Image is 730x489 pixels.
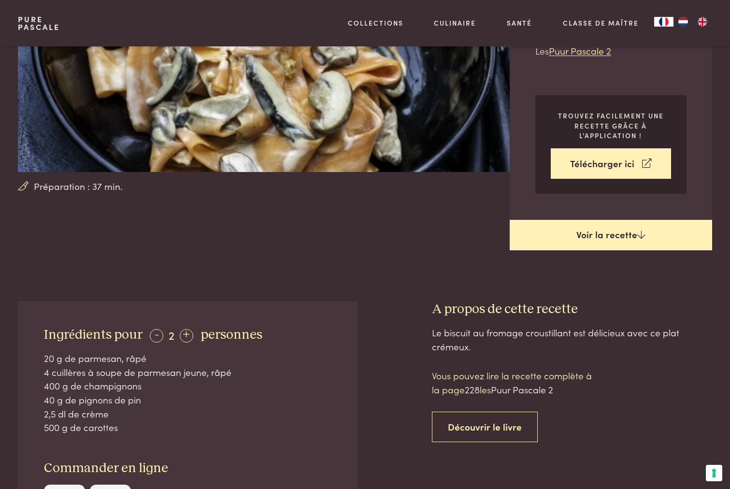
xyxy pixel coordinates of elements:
a: Puur Pascale 2 [549,44,611,57]
div: 4 cuillères à soupe de parmesan jeune, râpé [44,365,332,379]
div: Language [654,17,673,27]
a: Collections [348,18,403,28]
div: 40 g de pignons de pin [44,393,332,407]
div: 500 g de carottes [44,420,332,434]
a: Santé [507,18,532,28]
a: Voir la recette [510,220,712,251]
span: Ingrédients pour [44,328,143,342]
aside: Language selected: Français [654,17,712,27]
a: Culinaire [434,18,476,28]
span: 2 [169,327,174,343]
div: Le biscuit au fromage croustillant est délicieux avec ce plat crémeux. [432,326,712,353]
a: Classe de maître [563,18,639,28]
a: Découvrir le livre [432,412,538,442]
a: PurePascale [18,15,60,31]
div: 400 g de champignons [44,379,332,393]
p: Les [535,44,687,58]
span: 228 [465,383,480,396]
div: - [150,329,163,343]
span: Préparation : 37 min. [34,179,123,193]
button: Vos préférences en matière de consentement pour les technologies de suivi [706,465,722,481]
h3: A propos de cette recette [432,301,712,318]
p: Trouvez facilement une recette grâce à l'application ! [551,111,671,141]
div: 2,5 dl de crème [44,407,332,421]
a: NL [673,17,693,27]
a: EN [693,17,712,27]
a: FR [654,17,673,27]
a: Télécharger ici [551,148,671,179]
div: + [180,329,193,343]
h3: Commander en ligne [44,460,332,477]
span: Puur Pascale 2 [491,383,553,396]
ul: Language list [673,17,712,27]
span: personnes [200,328,262,342]
p: Vous pouvez lire la recette complète à la page les [432,369,596,396]
div: 20 g de parmesan, râpé [44,351,332,365]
